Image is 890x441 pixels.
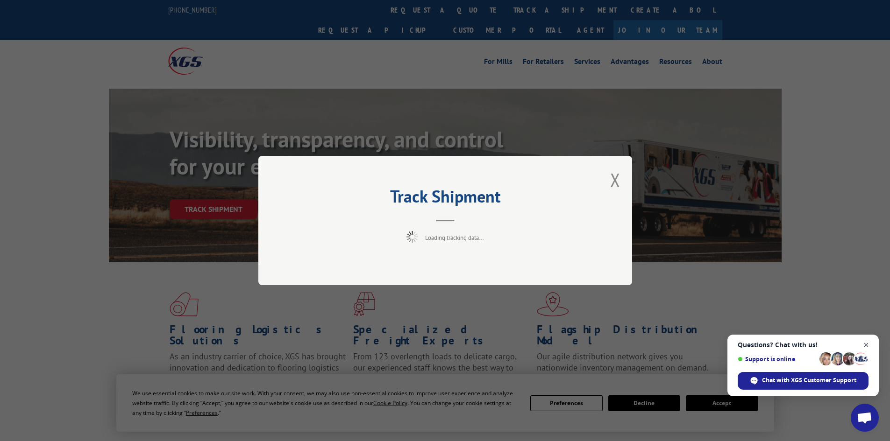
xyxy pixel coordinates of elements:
[738,341,869,349] span: Questions? Chat with us!
[738,356,816,363] span: Support is online
[762,376,856,385] span: Chat with XGS Customer Support
[861,339,872,351] span: Close chat
[851,404,879,432] div: Open chat
[610,168,620,192] button: Close modal
[738,372,869,390] div: Chat with XGS Customer Support
[305,190,585,208] h2: Track Shipment
[425,234,484,242] span: Loading tracking data...
[406,231,418,243] img: xgs-loading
